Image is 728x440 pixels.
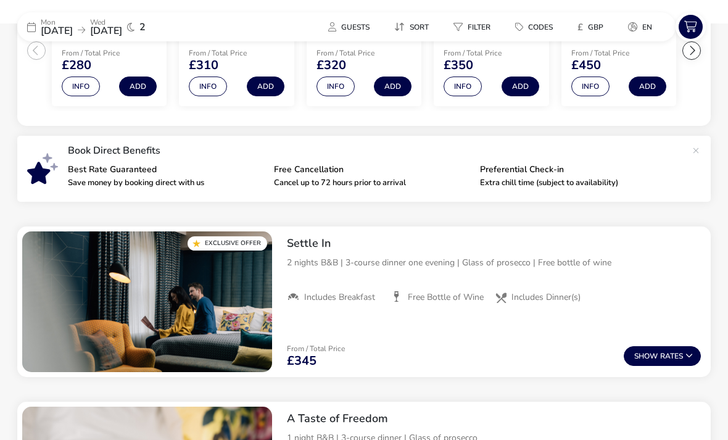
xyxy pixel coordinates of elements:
span: Filter [468,22,490,32]
span: Includes Dinner(s) [511,292,581,303]
naf-pibe-menu-bar-item: Sort [384,18,444,36]
button: Info [444,77,482,96]
button: en [618,18,662,36]
p: Book Direct Benefits [68,146,686,156]
p: From / Total Price [571,49,659,57]
button: Add [247,77,284,96]
span: Codes [528,22,553,32]
span: Guests [341,22,370,32]
span: £320 [316,59,346,72]
span: £345 [287,355,316,367]
span: £450 [571,59,601,72]
button: Info [316,77,355,96]
p: From / Total Price [189,49,276,57]
naf-pibe-menu-bar-item: en [618,18,667,36]
p: From / Total Price [62,49,149,57]
p: Mon [41,19,73,26]
button: Filter [444,18,500,36]
p: From / Total Price [287,345,345,352]
naf-pibe-menu-bar-item: Codes [505,18,568,36]
button: Info [62,77,100,96]
button: Add [502,77,539,96]
h2: Settle In [287,236,701,251]
naf-pibe-menu-bar-item: Guests [318,18,384,36]
span: en [642,22,652,32]
button: Add [374,77,412,96]
span: [DATE] [41,24,73,38]
p: Extra chill time (subject to availability) [480,179,676,187]
div: Settle In2 nights B&B | 3-course dinner one evening | Glass of prosecco | Free bottle of wineIncl... [277,226,711,313]
p: Cancel up to 72 hours prior to arrival [274,179,470,187]
span: Show [634,352,660,360]
span: Free Bottle of Wine [408,292,484,303]
span: £350 [444,59,473,72]
span: GBP [588,22,603,32]
naf-pibe-menu-bar-item: Filter [444,18,505,36]
button: Sort [384,18,439,36]
h2: A Taste of Freedom [287,412,701,426]
span: 2 [139,22,146,32]
span: £280 [62,59,91,72]
button: £GBP [568,18,613,36]
p: Free Cancellation [274,165,470,174]
button: Codes [505,18,563,36]
div: Exclusive Offer [188,236,267,251]
span: Includes Breakfast [304,292,375,303]
i: £ [577,21,583,33]
button: Add [629,77,666,96]
p: 2 nights B&B | 3-course dinner one evening | Glass of prosecco | Free bottle of wine [287,256,701,269]
span: Sort [410,22,429,32]
button: Add [119,77,157,96]
p: Best Rate Guaranteed [68,165,264,174]
naf-pibe-menu-bar-item: £GBP [568,18,618,36]
span: £310 [189,59,218,72]
p: Wed [90,19,122,26]
p: Preferential Check-in [480,165,676,174]
button: Info [571,77,610,96]
button: ShowRates [624,346,701,366]
p: From / Total Price [316,49,404,57]
p: Save money by booking direct with us [68,179,264,187]
button: Guests [318,18,379,36]
button: Info [189,77,227,96]
span: [DATE] [90,24,122,38]
swiper-slide: 1 / 1 [22,231,272,372]
div: Mon[DATE]Wed[DATE]2 [17,12,202,41]
p: From / Total Price [444,49,531,57]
